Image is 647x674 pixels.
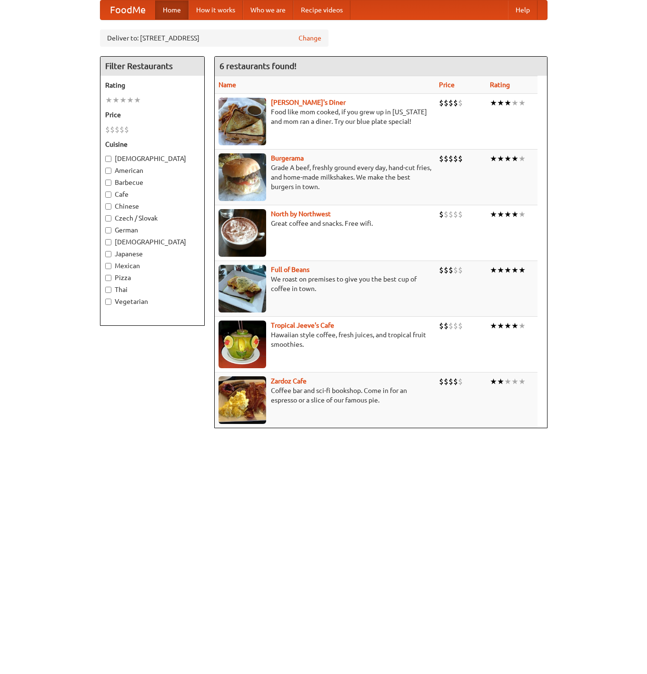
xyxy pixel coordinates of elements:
[105,227,111,233] input: German
[105,275,111,281] input: Pizza
[219,209,266,257] img: north.jpg
[110,124,115,135] li: $
[293,0,350,20] a: Recipe videos
[504,209,511,220] li: ★
[105,190,199,199] label: Cafe
[439,209,444,220] li: $
[219,274,431,293] p: We roast on premises to give you the best cup of coffee in town.
[511,265,518,275] li: ★
[112,95,119,105] li: ★
[134,95,141,105] li: ★
[497,265,504,275] li: ★
[219,330,431,349] p: Hawaiian style coffee, fresh juices, and tropical fruit smoothies.
[115,124,119,135] li: $
[453,209,458,220] li: $
[444,376,448,387] li: $
[105,297,199,306] label: Vegetarian
[219,107,431,126] p: Food like mom cooked, if you grew up in [US_STATE] and mom ran a diner. Try our blue plate special!
[271,377,307,385] a: Zardoz Cafe
[105,154,199,163] label: [DEMOGRAPHIC_DATA]
[448,153,453,164] li: $
[490,98,497,108] li: ★
[219,386,431,405] p: Coffee bar and sci-fi bookshop. Come in for an espresso or a slice of our famous pie.
[219,219,431,228] p: Great coffee and snacks. Free wifi.
[511,209,518,220] li: ★
[458,376,463,387] li: $
[458,265,463,275] li: $
[448,376,453,387] li: $
[439,265,444,275] li: $
[124,124,129,135] li: $
[458,153,463,164] li: $
[497,376,504,387] li: ★
[453,98,458,108] li: $
[448,265,453,275] li: $
[453,265,458,275] li: $
[511,98,518,108] li: ★
[243,0,293,20] a: Who we are
[271,210,331,218] a: North by Northwest
[518,209,526,220] li: ★
[271,99,346,106] a: [PERSON_NAME]'s Diner
[100,0,155,20] a: FoodMe
[105,178,199,187] label: Barbecue
[453,321,458,331] li: $
[105,140,199,149] h5: Cuisine
[490,81,510,89] a: Rating
[490,265,497,275] li: ★
[453,376,458,387] li: $
[271,322,334,329] a: Tropical Jeeve's Cafe
[105,237,199,247] label: [DEMOGRAPHIC_DATA]
[271,154,304,162] a: Burgerama
[271,266,309,273] b: Full of Beans
[219,321,266,368] img: jeeves.jpg
[439,376,444,387] li: $
[219,376,266,424] img: zardoz.jpg
[511,376,518,387] li: ★
[444,153,448,164] li: $
[444,321,448,331] li: $
[105,251,111,257] input: Japanese
[105,273,199,282] label: Pizza
[458,98,463,108] li: $
[105,261,199,271] label: Mexican
[490,153,497,164] li: ★
[458,209,463,220] li: $
[105,213,199,223] label: Czech / Slovak
[508,0,538,20] a: Help
[105,287,111,293] input: Thai
[504,265,511,275] li: ★
[219,81,236,89] a: Name
[219,265,266,312] img: beans.jpg
[219,153,266,201] img: burgerama.jpg
[518,98,526,108] li: ★
[189,0,243,20] a: How it works
[105,110,199,120] h5: Price
[444,98,448,108] li: $
[504,376,511,387] li: ★
[458,321,463,331] li: $
[299,33,321,43] a: Change
[105,191,111,198] input: Cafe
[105,95,112,105] li: ★
[105,225,199,235] label: German
[518,153,526,164] li: ★
[119,124,124,135] li: $
[439,153,444,164] li: $
[497,153,504,164] li: ★
[100,30,328,47] div: Deliver to: [STREET_ADDRESS]
[119,95,127,105] li: ★
[448,209,453,220] li: $
[504,98,511,108] li: ★
[490,321,497,331] li: ★
[490,376,497,387] li: ★
[105,285,199,294] label: Thai
[127,95,134,105] li: ★
[439,98,444,108] li: $
[219,98,266,145] img: sallys.jpg
[219,163,431,191] p: Grade A beef, freshly ground every day, hand-cut fries, and home-made milkshakes. We make the bes...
